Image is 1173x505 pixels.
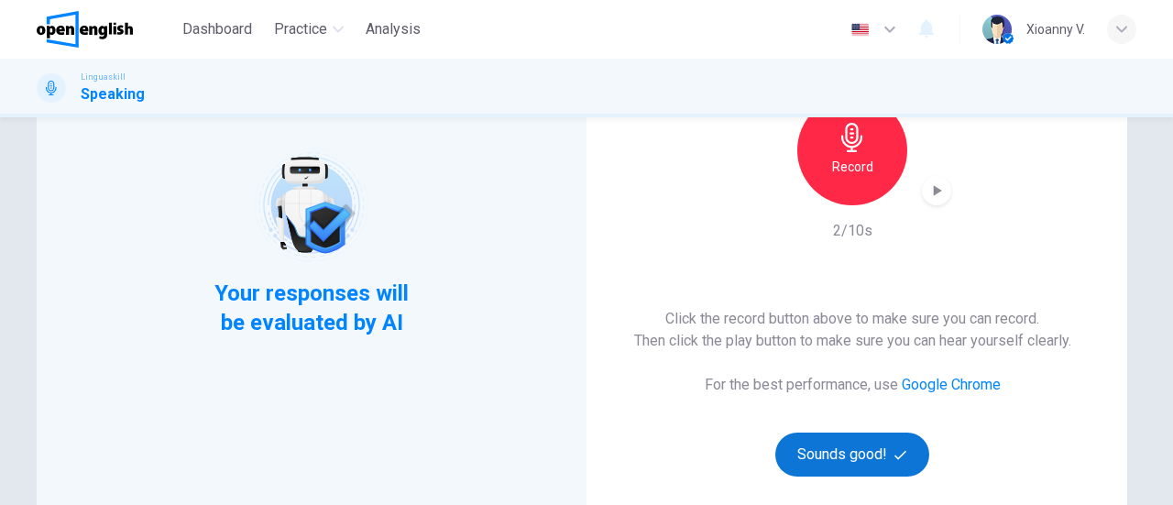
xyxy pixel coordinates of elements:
a: Google Chrome [902,376,1001,393]
img: en [849,23,872,37]
h6: Record [832,156,873,178]
h6: For the best performance, use [705,374,1001,396]
img: robot icon [253,147,369,263]
span: Dashboard [182,18,252,40]
button: Record [797,95,907,205]
button: Dashboard [175,13,259,46]
button: Practice [267,13,351,46]
span: Your responses will be evaluated by AI [201,279,423,337]
button: Sounds good! [775,433,929,477]
div: Xioanny V. [1026,18,1085,40]
img: Profile picture [982,15,1012,44]
span: Linguaskill [81,71,126,83]
h6: Click the record button above to make sure you can record. Then click the play button to make sur... [634,308,1071,352]
h6: 2/10s [833,220,872,242]
h1: Speaking [81,83,145,105]
span: Analysis [366,18,421,40]
a: OpenEnglish logo [37,11,175,48]
button: Analysis [358,13,428,46]
span: Practice [274,18,327,40]
img: OpenEnglish logo [37,11,133,48]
